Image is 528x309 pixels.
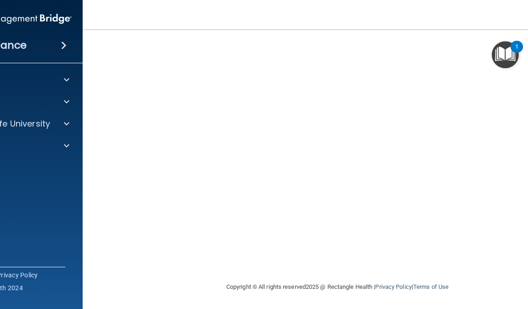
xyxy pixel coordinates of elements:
div: 1 [515,47,518,59]
a: Privacy Policy [375,283,411,290]
a: Terms of Use [413,283,449,290]
div: Copyright © All rights reserved 2025 @ Rectangle Health | | [170,272,505,302]
button: Open Resource Center, 1 new notification [492,41,519,68]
